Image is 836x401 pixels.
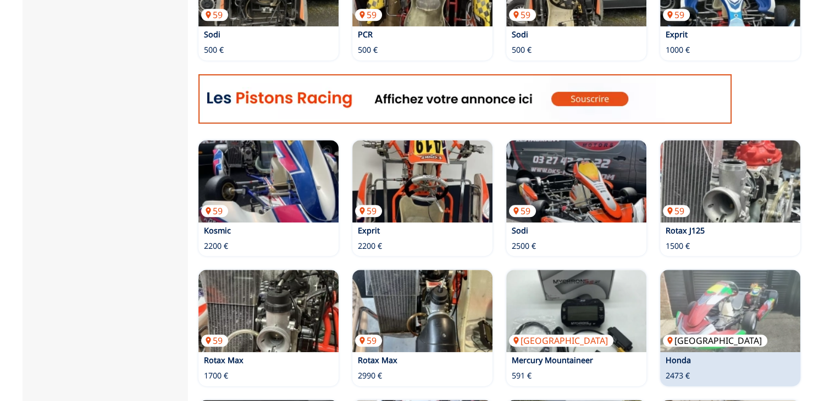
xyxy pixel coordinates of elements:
[666,241,690,252] p: 1500 €
[358,370,382,381] p: 2990 €
[506,140,646,222] a: Sodi59
[666,370,690,381] p: 2473 €
[509,205,536,217] p: 59
[512,241,536,252] p: 2500 €
[512,225,528,236] a: Sodi
[666,355,691,365] a: Honda
[355,205,382,217] p: 59
[663,9,690,21] p: 59
[663,205,690,217] p: 59
[358,355,397,365] a: Rotax Max
[204,370,228,381] p: 1700 €
[509,9,536,21] p: 59
[201,335,228,347] p: 59
[512,370,532,381] p: 591 €
[666,225,705,236] a: Rotax J125
[358,241,382,252] p: 2200 €
[358,29,373,40] a: PCR
[352,140,492,222] img: Exprit
[201,205,228,217] p: 59
[512,355,593,365] a: Mercury Mountaineer
[512,29,528,40] a: Sodi
[352,140,492,222] a: Exprit59
[201,9,228,21] p: 59
[204,225,231,236] a: Kosmic
[512,44,532,55] p: 500 €
[358,44,378,55] p: 500 €
[660,270,800,352] img: Honda
[198,140,339,222] img: Kosmic
[666,44,690,55] p: 1000 €
[204,44,224,55] p: 500 €
[204,355,243,365] a: Rotax Max
[204,29,220,40] a: Sodi
[660,140,800,222] img: Rotax J125
[509,335,613,347] p: [GEOGRAPHIC_DATA]
[352,270,492,352] img: Rotax Max
[358,225,380,236] a: Exprit
[198,270,339,352] img: Rotax Max
[352,270,492,352] a: Rotax Max59
[660,270,800,352] a: Honda[GEOGRAPHIC_DATA]
[506,270,646,352] a: Mercury Mountaineer[GEOGRAPHIC_DATA]
[198,270,339,352] a: Rotax Max59
[660,140,800,222] a: Rotax J12559
[663,335,767,347] p: [GEOGRAPHIC_DATA]
[198,140,339,222] a: Kosmic59
[204,241,228,252] p: 2200 €
[666,29,688,40] a: Exprit
[506,270,646,352] img: Mercury Mountaineer
[506,140,646,222] img: Sodi
[355,335,382,347] p: 59
[355,9,382,21] p: 59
